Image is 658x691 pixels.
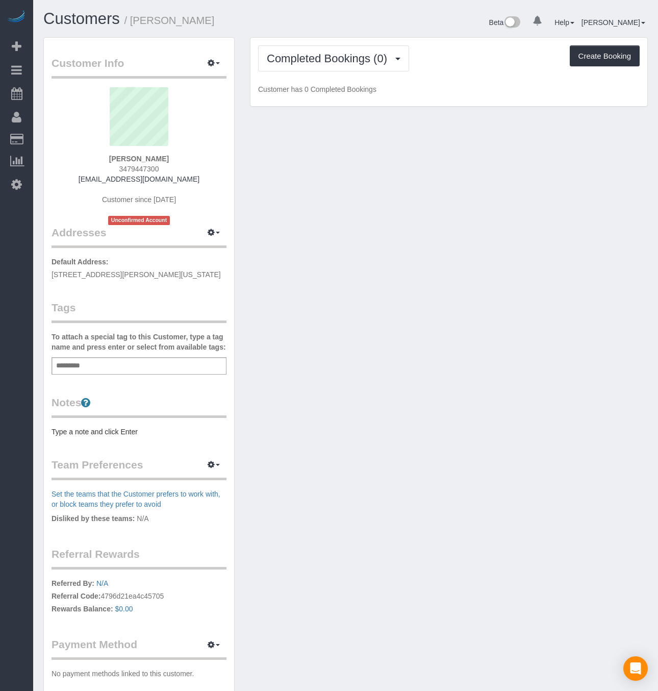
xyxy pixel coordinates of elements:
a: N/A [96,579,108,587]
a: Customers [43,10,120,28]
legend: Payment Method [52,637,226,660]
span: N/A [137,514,148,523]
img: Automaid Logo [6,10,27,24]
span: [STREET_ADDRESS][PERSON_NAME][US_STATE] [52,270,221,279]
p: No payment methods linked to this customer. [52,669,226,679]
label: To attach a special tag to this Customer, type a tag name and press enter or select from availabl... [52,332,226,352]
strong: [PERSON_NAME] [109,155,169,163]
a: [PERSON_NAME] [581,18,645,27]
legend: Team Preferences [52,457,226,480]
a: Beta [489,18,521,27]
img: New interface [503,16,520,30]
pre: Type a note and click Enter [52,427,226,437]
label: Referral Code: [52,591,100,601]
a: [EMAIL_ADDRESS][DOMAIN_NAME] [79,175,199,183]
div: Open Intercom Messenger [623,656,648,681]
button: Create Booking [570,45,640,67]
legend: Tags [52,300,226,323]
small: / [PERSON_NAME] [124,15,215,26]
label: Default Address: [52,257,109,267]
a: Help [554,18,574,27]
button: Completed Bookings (0) [258,45,409,71]
span: 3479447300 [119,165,159,173]
label: Referred By: [52,578,94,588]
span: Unconfirmed Account [108,216,170,225]
legend: Notes [52,395,226,418]
legend: Referral Rewards [52,547,226,570]
p: Customer has 0 Completed Bookings [258,84,640,94]
p: 4796d21ea4c45705 [52,578,226,616]
a: Set the teams that the Customer prefers to work with, or block teams they prefer to avoid [52,490,220,508]
label: Rewards Balance: [52,604,113,614]
span: Completed Bookings (0) [267,52,392,65]
legend: Customer Info [52,56,226,79]
a: $0.00 [115,605,133,613]
span: Customer since [DATE] [102,195,176,204]
label: Disliked by these teams: [52,513,135,524]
